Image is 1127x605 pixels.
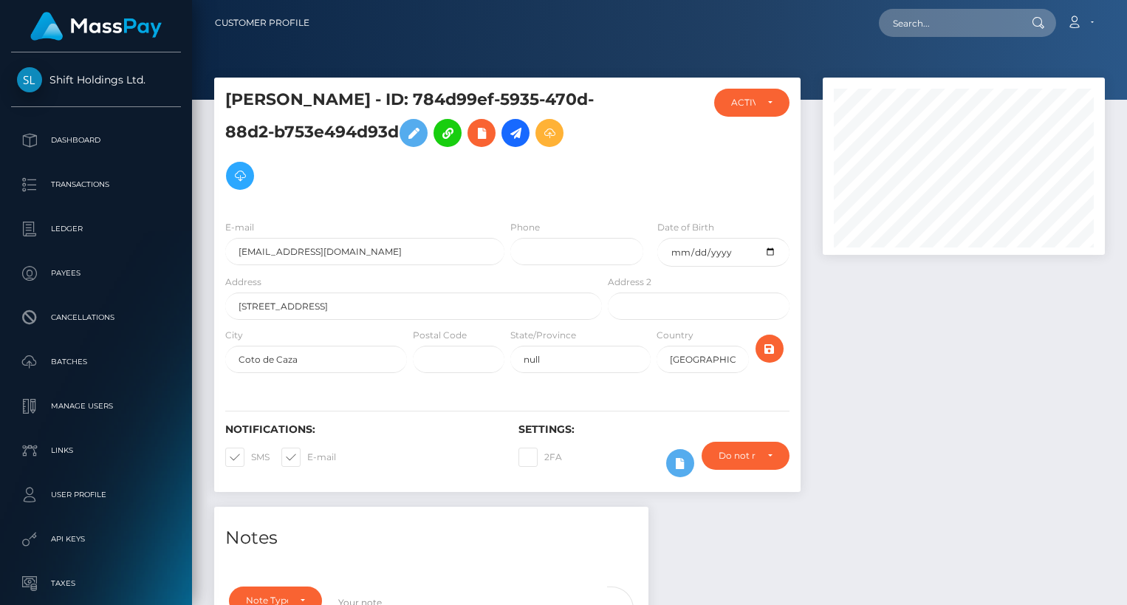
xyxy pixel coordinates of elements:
a: User Profile [11,476,181,513]
a: Manage Users [11,388,181,425]
img: MassPay Logo [30,12,162,41]
p: Payees [17,262,175,284]
span: Shift Holdings Ltd. [11,73,181,86]
a: Cancellations [11,299,181,336]
label: E-mail [281,448,336,467]
a: Taxes [11,565,181,602]
a: Links [11,432,181,469]
p: Links [17,440,175,462]
p: Dashboard [17,129,175,151]
p: Taxes [17,572,175,595]
p: User Profile [17,484,175,506]
label: Phone [510,221,540,234]
label: Date of Birth [657,221,714,234]
label: SMS [225,448,270,467]
h4: Notes [225,525,637,551]
h6: Notifications: [225,423,496,436]
a: Batches [11,343,181,380]
a: Transactions [11,166,181,203]
p: Manage Users [17,395,175,417]
p: Ledger [17,218,175,240]
div: Do not require [719,450,756,462]
p: Cancellations [17,307,175,329]
label: Postal Code [413,329,467,342]
label: Address 2 [608,276,651,289]
a: Payees [11,255,181,292]
h6: Settings: [518,423,789,436]
a: Initiate Payout [501,119,530,147]
input: Search... [879,9,1018,37]
a: Ledger [11,211,181,247]
div: ACTIVE [731,97,756,109]
a: Customer Profile [215,7,309,38]
label: E-mail [225,221,254,234]
p: Transactions [17,174,175,196]
label: State/Province [510,329,576,342]
h5: [PERSON_NAME] - ID: 784d99ef-5935-470d-88d2-b753e494d93d [225,89,594,197]
img: Shift Holdings Ltd. [17,67,42,92]
label: Country [657,329,693,342]
label: City [225,329,243,342]
p: Batches [17,351,175,373]
a: API Keys [11,521,181,558]
label: Address [225,276,261,289]
button: Do not require [702,442,789,470]
label: 2FA [518,448,562,467]
button: ACTIVE [714,89,789,117]
a: Dashboard [11,122,181,159]
p: API Keys [17,528,175,550]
